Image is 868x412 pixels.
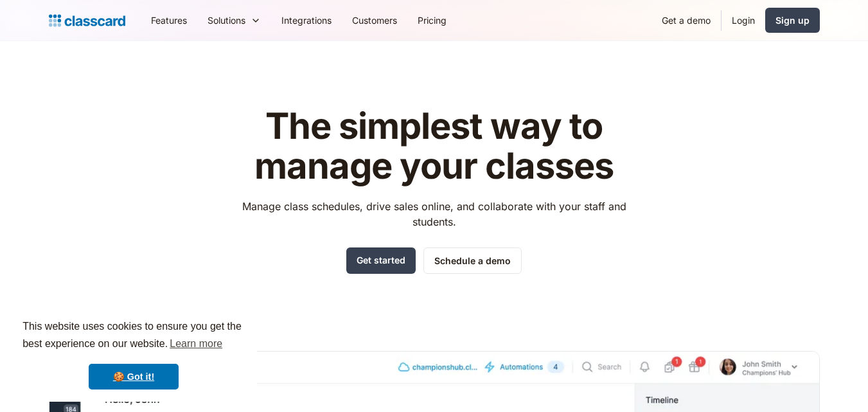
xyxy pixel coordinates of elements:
[230,107,638,186] h1: The simplest way to manage your classes
[342,6,407,35] a: Customers
[49,12,125,30] a: home
[197,6,271,35] div: Solutions
[271,6,342,35] a: Integrations
[141,6,197,35] a: Features
[89,364,179,390] a: dismiss cookie message
[346,247,416,274] a: Get started
[651,6,721,35] a: Get a demo
[775,13,810,27] div: Sign up
[208,13,245,27] div: Solutions
[22,319,245,354] span: This website uses cookies to ensure you get the best experience on our website.
[423,247,522,274] a: Schedule a demo
[230,199,638,229] p: Manage class schedules, drive sales online, and collaborate with your staff and students.
[407,6,457,35] a: Pricing
[722,6,765,35] a: Login
[168,334,224,354] a: learn more about cookies
[10,307,257,402] div: cookieconsent
[765,8,820,33] a: Sign up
